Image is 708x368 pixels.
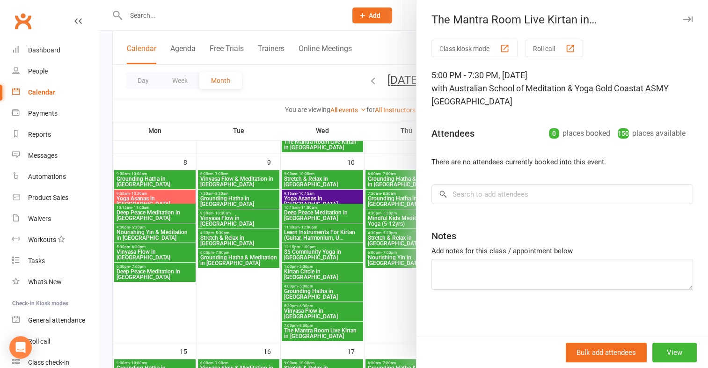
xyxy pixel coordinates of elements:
[12,310,99,331] a: General attendance kiosk mode
[431,127,474,140] div: Attendees
[652,343,697,362] button: View
[431,184,693,204] input: Search to add attendees
[618,128,629,139] div: 150
[566,343,647,362] button: Bulk add attendees
[28,131,51,138] div: Reports
[28,173,66,180] div: Automations
[28,194,68,201] div: Product Sales
[12,272,99,293] a: What's New
[12,331,99,352] a: Roll call
[12,166,99,187] a: Automations
[431,245,693,257] div: Add notes for this class / appointment below
[12,82,99,103] a: Calendar
[12,61,99,82] a: People
[28,316,85,324] div: General attendance
[431,69,693,108] div: 5:00 PM - 7:30 PM, [DATE]
[12,40,99,61] a: Dashboard
[28,278,62,286] div: What's New
[416,13,708,26] div: The Mantra Room Live Kirtan in [GEOGRAPHIC_DATA]
[431,83,636,93] span: with Australian School of Meditation & Yoga Gold Coast
[549,127,610,140] div: places booked
[12,208,99,229] a: Waivers
[28,88,55,96] div: Calendar
[28,338,50,345] div: Roll call
[431,40,518,57] button: Class kiosk mode
[28,236,56,243] div: Workouts
[12,124,99,145] a: Reports
[12,229,99,250] a: Workouts
[28,257,45,265] div: Tasks
[28,215,51,222] div: Waivers
[9,336,32,359] div: Open Intercom Messenger
[28,67,48,75] div: People
[618,127,686,140] div: places available
[11,9,35,33] a: Clubworx
[28,152,58,159] div: Messages
[12,187,99,208] a: Product Sales
[431,229,456,243] div: Notes
[28,110,58,117] div: Payments
[28,359,69,366] div: Class check-in
[431,156,693,168] li: There are no attendees currently booked into this event.
[28,46,60,54] div: Dashboard
[12,250,99,272] a: Tasks
[525,40,583,57] button: Roll call
[549,128,559,139] div: 0
[12,103,99,124] a: Payments
[12,145,99,166] a: Messages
